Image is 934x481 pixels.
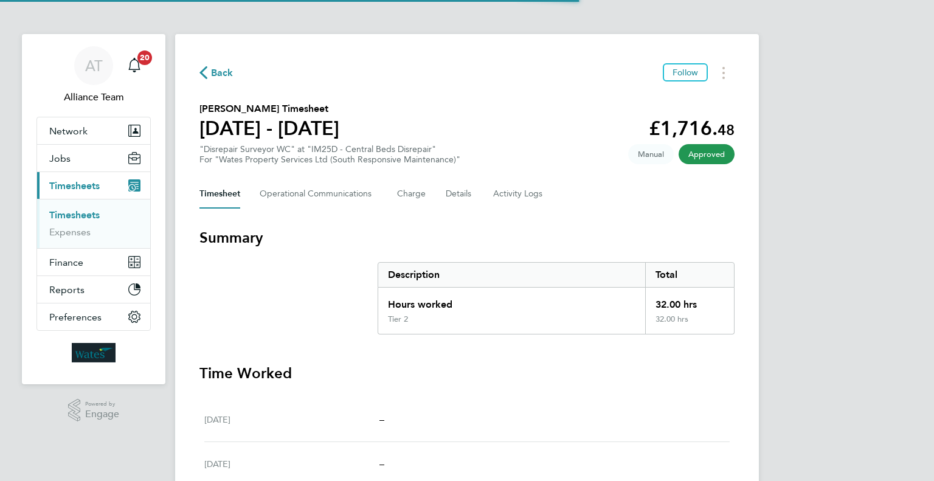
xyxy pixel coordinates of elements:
[49,226,91,238] a: Expenses
[199,116,339,140] h1: [DATE] - [DATE]
[628,144,674,164] span: This timesheet was manually created.
[718,121,735,139] span: 48
[199,144,460,165] div: "Disrepair Surveyor WC" at "IM25D - Central Beds Disrepair"
[36,46,151,105] a: ATAlliance Team
[22,34,165,384] nav: Main navigation
[49,125,88,137] span: Network
[388,314,408,324] div: Tier 2
[679,144,735,164] span: This timesheet has been approved.
[72,343,116,362] img: wates-logo-retina.png
[379,458,384,469] span: –
[378,288,645,314] div: Hours worked
[49,311,102,323] span: Preferences
[36,343,151,362] a: Go to home page
[36,90,151,105] span: Alliance Team
[378,262,735,334] div: Summary
[49,180,100,192] span: Timesheets
[37,199,150,248] div: Timesheets
[260,179,378,209] button: Operational Communications
[199,364,735,383] h3: Time Worked
[199,228,735,247] h3: Summary
[378,263,645,287] div: Description
[397,179,426,209] button: Charge
[37,249,150,275] button: Finance
[49,153,71,164] span: Jobs
[199,179,240,209] button: Timesheet
[37,276,150,303] button: Reports
[37,117,150,144] button: Network
[645,314,734,334] div: 32.00 hrs
[199,154,460,165] div: For "Wates Property Services Ltd (South Responsive Maintenance)"
[446,179,474,209] button: Details
[199,102,339,116] h2: [PERSON_NAME] Timesheet
[49,209,100,221] a: Timesheets
[663,63,708,81] button: Follow
[211,66,233,80] span: Back
[49,257,83,268] span: Finance
[649,117,735,140] app-decimal: £1,716.
[85,409,119,420] span: Engage
[379,414,384,425] span: –
[85,58,103,74] span: AT
[137,50,152,65] span: 20
[199,65,233,80] button: Back
[204,457,379,471] div: [DATE]
[493,179,544,209] button: Activity Logs
[122,46,147,85] a: 20
[37,172,150,199] button: Timesheets
[37,145,150,171] button: Jobs
[68,399,120,422] a: Powered byEngage
[85,399,119,409] span: Powered by
[49,284,85,296] span: Reports
[645,288,734,314] div: 32.00 hrs
[673,67,698,78] span: Follow
[204,412,379,427] div: [DATE]
[713,63,735,82] button: Timesheets Menu
[645,263,734,287] div: Total
[37,303,150,330] button: Preferences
